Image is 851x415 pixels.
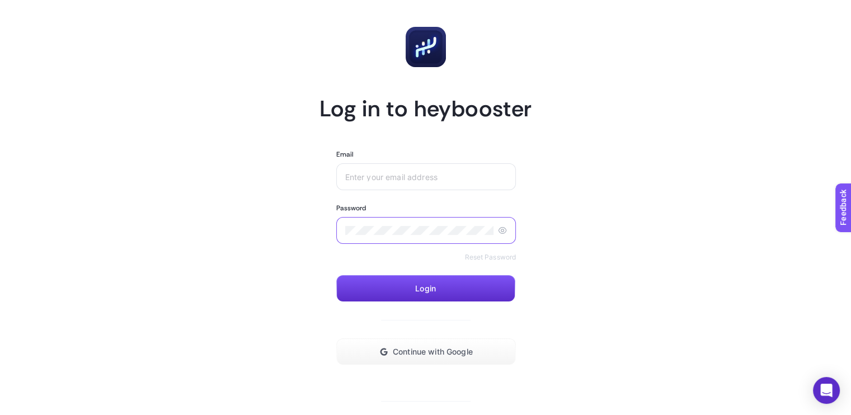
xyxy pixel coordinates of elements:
button: Login [336,275,515,302]
span: Feedback [7,3,43,12]
label: Password [336,204,366,213]
button: Continue with Google [336,338,516,365]
label: Email [336,150,354,159]
input: Enter your email address [345,172,507,181]
span: Login [415,284,436,293]
span: Continue with Google [393,347,473,356]
h1: Log in to heybooster [319,94,532,123]
a: Reset Password [464,253,516,262]
div: Open Intercom Messenger [813,377,840,404]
